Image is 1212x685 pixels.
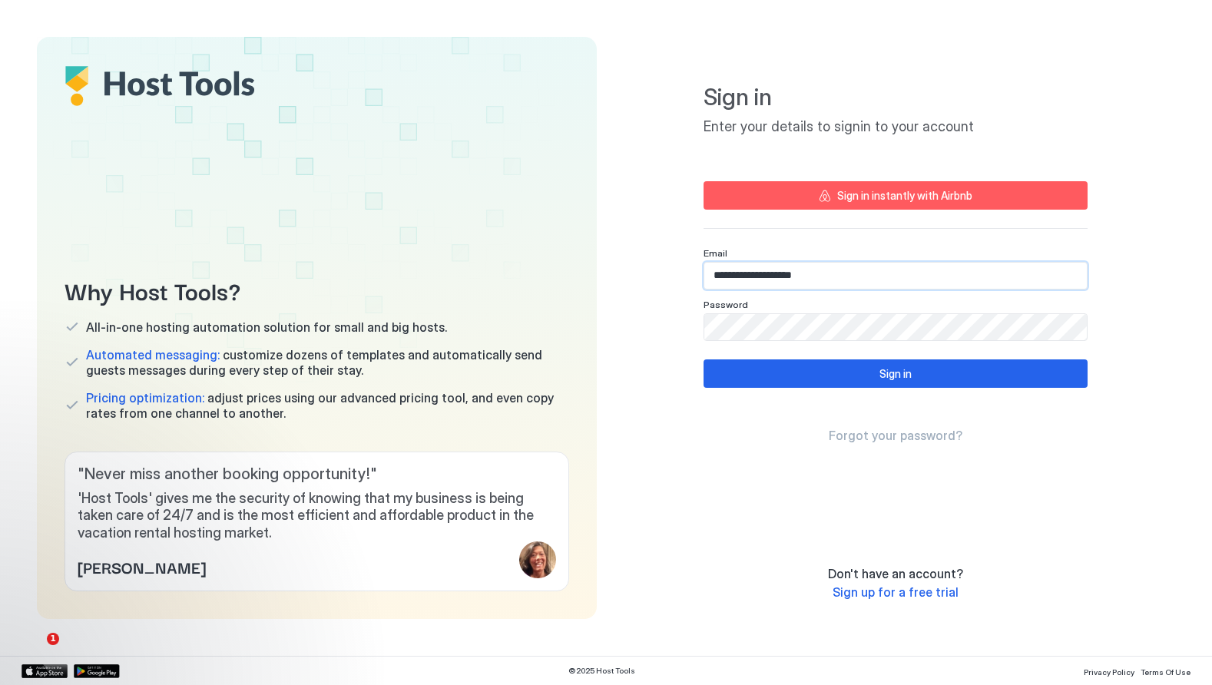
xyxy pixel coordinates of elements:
span: Privacy Policy [1084,667,1134,677]
a: Sign up for a free trial [833,584,959,601]
span: Automated messaging: [86,347,220,362]
span: Forgot your password? [829,428,962,443]
button: Sign in instantly with Airbnb [704,181,1088,210]
span: Don't have an account? [828,566,963,581]
span: " Never miss another booking opportunity! " [78,465,556,484]
a: Terms Of Use [1141,663,1190,679]
span: customize dozens of templates and automatically send guests messages during every step of their s... [86,347,569,378]
a: Privacy Policy [1084,663,1134,679]
span: All-in-one hosting automation solution for small and big hosts. [86,319,447,335]
div: Sign in instantly with Airbnb [837,187,972,204]
div: Sign in [879,366,912,382]
span: Why Host Tools? [65,273,569,307]
span: Sign in [704,83,1088,112]
iframe: Intercom notifications message [12,536,319,644]
a: App Store [22,664,68,678]
span: Pricing optimization: [86,390,204,405]
span: Password [704,299,748,310]
span: adjust prices using our advanced pricing tool, and even copy rates from one channel to another. [86,390,569,421]
span: Email [704,247,727,259]
span: Sign up for a free trial [833,584,959,600]
iframe: Intercom live chat [15,633,52,670]
a: Google Play Store [74,664,120,678]
div: profile [519,541,556,578]
button: Sign in [704,359,1088,388]
input: Input Field [704,314,1087,340]
span: © 2025 Host Tools [568,666,635,676]
input: Input Field [704,263,1087,289]
span: Terms Of Use [1141,667,1190,677]
a: Forgot your password? [829,428,962,444]
span: 'Host Tools' gives me the security of knowing that my business is being taken care of 24/7 and is... [78,490,556,542]
span: Enter your details to signin to your account [704,118,1088,136]
span: 1 [47,633,59,645]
